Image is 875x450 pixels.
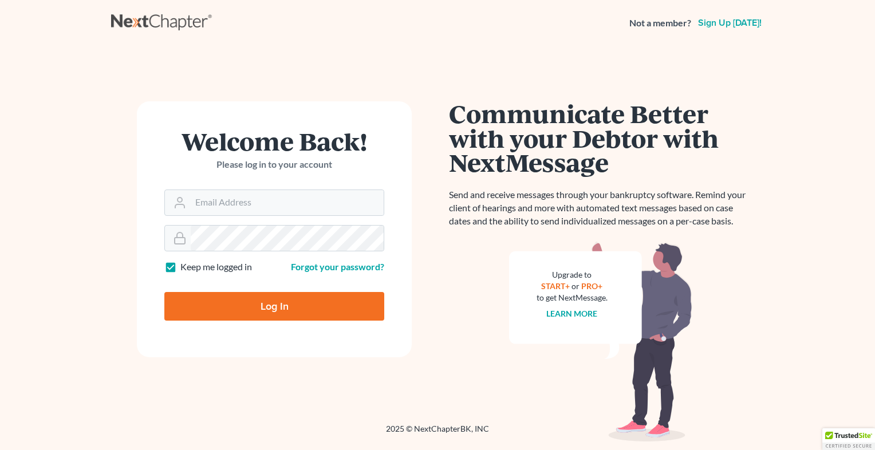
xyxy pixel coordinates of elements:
p: Send and receive messages through your bankruptcy software. Remind your client of hearings and mo... [449,188,752,228]
h1: Communicate Better with your Debtor with NextMessage [449,101,752,175]
label: Keep me logged in [180,260,252,274]
a: Learn more [547,309,598,318]
input: Email Address [191,190,384,215]
div: 2025 © NextChapterBK, INC [111,423,764,444]
a: START+ [542,281,570,291]
div: Upgrade to [537,269,608,281]
input: Log In [164,292,384,321]
a: Forgot your password? [291,261,384,272]
span: or [572,281,580,291]
div: to get NextMessage. [537,292,608,303]
a: PRO+ [582,281,603,291]
strong: Not a member? [629,17,691,30]
img: nextmessage_bg-59042aed3d76b12b5cd301f8e5b87938c9018125f34e5fa2b7a6b67550977c72.svg [509,242,692,442]
div: TrustedSite Certified [822,428,875,450]
a: Sign up [DATE]! [696,18,764,27]
p: Please log in to your account [164,158,384,171]
h1: Welcome Back! [164,129,384,153]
